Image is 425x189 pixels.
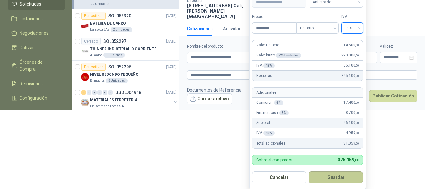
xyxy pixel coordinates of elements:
[115,90,141,95] p: GSOL004918
[187,44,289,50] label: Nombre del producto
[8,42,65,54] a: Cotizar
[300,23,335,33] span: Unitario
[187,25,213,32] div: Cotizaciones
[72,61,179,86] a: Por cotizarSOL052296[DATE] Company LogoNIVEL REDONDO PEQUEÑOBlanquita5 Unidades
[103,90,107,95] div: 0
[110,27,132,32] div: 2 Unidades
[343,42,359,48] span: 14.500
[166,90,177,96] p: [DATE]
[103,53,125,58] div: 15 Galones
[343,100,359,106] span: 17.400
[92,90,97,95] div: 0
[256,42,279,48] p: Valor Unitario
[256,62,275,68] p: IVA
[81,73,89,81] img: Company Logo
[279,110,289,115] div: 3 %
[341,14,363,20] label: IVA
[8,27,65,39] a: Negociaciones
[90,78,105,83] p: Blanquita
[380,44,417,50] label: Validez
[276,53,301,58] div: x 20 Unidades
[256,52,301,58] p: Valor bruto
[256,120,270,126] p: Subtotal
[355,142,359,145] span: ,00
[309,171,363,183] button: Guardar
[355,121,359,125] span: ,00
[20,1,41,8] span: Solicitudes
[369,90,417,102] button: Publicar Cotización
[8,13,65,25] a: Licitaciones
[81,99,89,106] img: Company Logo
[8,56,65,75] a: Órdenes de Compra
[90,53,102,58] p: Almatec
[81,90,86,95] div: 5
[20,44,34,51] span: Cotizar
[263,63,275,68] div: 19 %
[108,65,131,69] p: SOL052296
[103,39,126,44] p: SOL052297
[106,78,127,83] div: 5 Unidades
[81,12,106,20] div: Por cotizar
[263,131,275,136] div: 19 %
[187,86,241,93] p: Documentos de Referencia
[20,109,55,116] span: Manuales y ayuda
[256,130,275,136] p: IVA
[81,63,106,71] div: Por cotizar
[90,21,126,27] p: BATERIA DE CARRO
[8,107,65,119] a: Manuales y ayuda
[256,100,283,106] p: Comisión
[355,111,359,115] span: ,00
[355,131,359,135] span: ,00
[346,130,359,136] span: 4.959
[354,158,359,162] span: ,00
[355,54,359,57] span: ,00
[20,15,43,22] span: Licitaciones
[166,64,177,70] p: [DATE]
[72,35,179,61] a: CerradoSOL052297[DATE] Company LogoTHINNER INDUSTRIAL O CORRIENTEAlmatec15 Galones
[252,171,306,183] button: Cancelar
[166,38,177,44] p: [DATE]
[343,120,359,126] span: 26.100
[256,140,286,146] p: Total adicionales
[20,80,43,87] span: Remisiones
[90,46,156,52] p: THINNER INDUSTRIAL O CORRIENTE
[343,62,359,68] span: 55.100
[341,73,359,79] span: 345.100
[20,30,48,37] span: Negociaciones
[355,74,359,78] span: ,00
[355,101,359,104] span: ,00
[341,52,359,58] span: 290.000
[223,25,241,32] div: Actividad
[346,110,359,116] span: 8.700
[338,157,359,162] span: 376.159
[97,90,102,95] div: 0
[72,9,179,35] a: Por cotizarSOL052320[DATE] Company LogoBATERIA DE CARROLafayette SAS2 Unidades
[20,95,47,102] span: Configuración
[355,44,359,47] span: ,00
[81,22,89,30] img: Company Logo
[187,93,232,105] button: Cargar archivo
[90,72,138,78] p: NIVEL REDONDO PEQUEÑO
[355,64,359,67] span: ,00
[256,110,289,116] p: Financiación
[256,73,272,79] p: Recibirás
[166,13,177,19] p: [DATE]
[81,38,101,45] div: Cerrado
[252,14,296,20] label: Precio
[8,78,65,90] a: Remisiones
[20,59,59,73] span: Órdenes de Compra
[81,48,89,55] img: Company Logo
[256,90,276,96] p: Adicionales
[8,92,65,104] a: Configuración
[81,89,178,109] a: 5 0 0 0 0 0 GSOL004918[DATE] Company LogoMATERIALES FERRETERIAFleischmann Foods S.A.
[90,104,125,109] p: Fleischmann Foods S.A.
[108,14,131,18] p: SOL052320
[187,3,254,19] p: [STREET_ADDRESS] Cali , [PERSON_NAME][GEOGRAPHIC_DATA]
[343,140,359,146] span: 31.059
[88,2,112,7] div: 20 Unidades
[90,27,109,32] p: Lafayette SAS
[108,90,113,95] div: 0
[345,23,359,33] span: 19%
[256,158,292,162] p: Cobro al comprador
[87,90,91,95] div: 0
